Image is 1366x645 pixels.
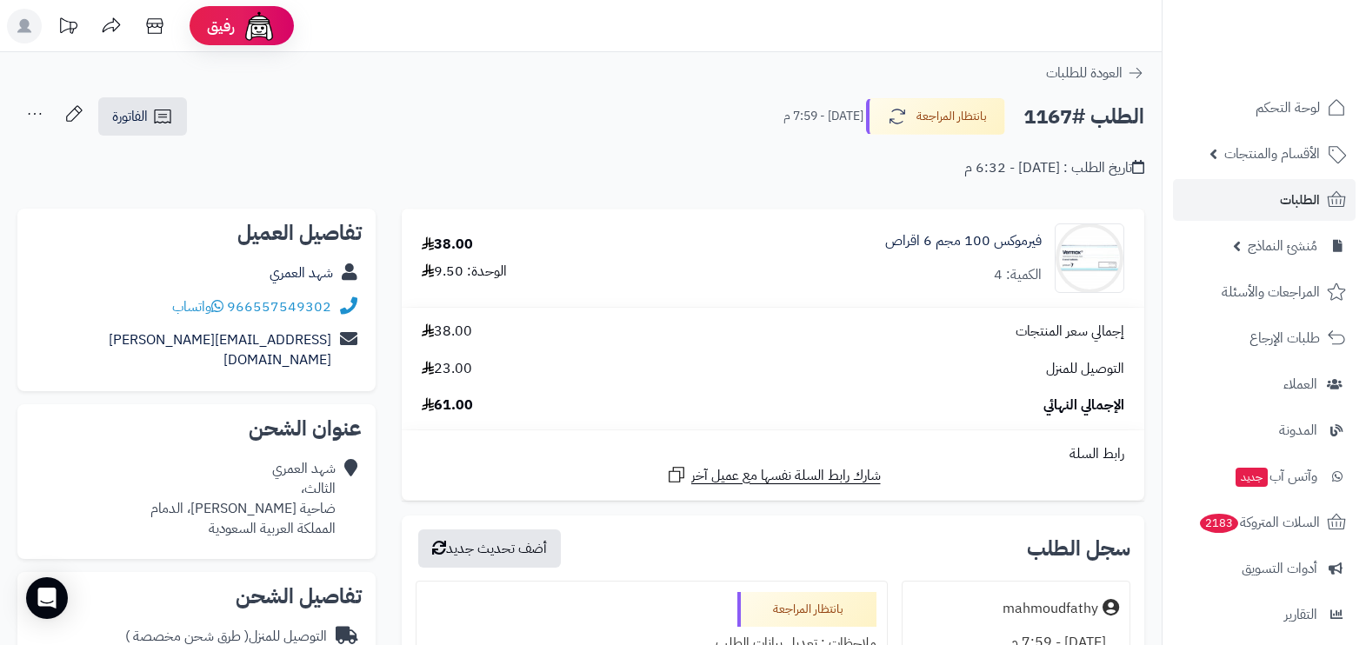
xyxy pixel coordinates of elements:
[31,586,362,607] h2: تفاصيل الشحن
[1056,223,1123,293] img: 55216366cc73f204a1bb2e169657b7c8dd9b-90x90.jpg
[737,592,876,627] div: بانتظار المراجعة
[1173,317,1356,359] a: طلبات الإرجاع
[422,359,472,379] span: 23.00
[1043,396,1124,416] span: الإجمالي النهائي
[98,97,187,136] a: الفاتورة
[1198,510,1320,535] span: السلات المتروكة
[1046,63,1123,83] span: العودة للطلبات
[1173,548,1356,589] a: أدوات التسويق
[31,223,362,243] h2: تفاصيل العميل
[1283,372,1317,396] span: العملاء
[1200,514,1238,533] span: 2183
[1173,409,1356,451] a: المدونة
[994,265,1042,285] div: الكمية: 4
[964,158,1144,178] div: تاريخ الطلب : [DATE] - 6:32 م
[1173,87,1356,129] a: لوحة التحكم
[885,231,1042,251] a: فيرموكس 100 مجم 6 اقراص
[26,577,68,619] div: Open Intercom Messenger
[1256,96,1320,120] span: لوحة التحكم
[1279,418,1317,442] span: المدونة
[422,262,507,282] div: الوحدة: 9.50
[422,235,473,255] div: 38.00
[1173,179,1356,221] a: الطلبات
[1236,468,1268,487] span: جديد
[1016,322,1124,342] span: إجمالي سعر المنتجات
[866,98,1005,135] button: بانتظار المراجعة
[1046,63,1144,83] a: العودة للطلبات
[109,329,331,370] a: [EMAIL_ADDRESS][PERSON_NAME][DOMAIN_NAME]
[1224,142,1320,166] span: الأقسام والمنتجات
[1248,13,1349,50] img: logo-2.png
[1222,280,1320,304] span: المراجعات والأسئلة
[1003,599,1098,619] div: mahmoudfathy
[1284,602,1317,627] span: التقارير
[783,108,863,125] small: [DATE] - 7:59 م
[1027,538,1130,559] h3: سجل الطلب
[1023,99,1144,135] h2: الطلب #1167
[1242,556,1317,581] span: أدوات التسويق
[242,9,277,43] img: ai-face.png
[31,418,362,439] h2: عنوان الشحن
[1173,594,1356,635] a: التقارير
[422,396,473,416] span: 61.00
[1248,234,1317,258] span: مُنشئ النماذج
[1234,464,1317,489] span: وآتس آب
[172,296,223,317] a: واتساب
[227,296,331,317] a: 966557549302
[409,444,1137,464] div: رابط السلة
[1046,359,1124,379] span: التوصيل للمنزل
[46,9,90,48] a: تحديثات المنصة
[691,466,881,486] span: شارك رابط السلة نفسها مع عميل آخر
[1173,271,1356,313] a: المراجعات والأسئلة
[422,322,472,342] span: 38.00
[270,263,333,283] a: شهد العمري
[1173,363,1356,405] a: العملاء
[150,459,336,538] div: شهد العمري الثالث، ضاحية [PERSON_NAME]، الدمام المملكة العربية السعودية
[1173,502,1356,543] a: السلات المتروكة2183
[112,106,148,127] span: الفاتورة
[1173,455,1356,497] a: وآتس آبجديد
[666,464,881,486] a: شارك رابط السلة نفسها مع عميل آخر
[418,529,561,568] button: أضف تحديث جديد
[207,16,235,37] span: رفيق
[1249,326,1320,350] span: طلبات الإرجاع
[1280,188,1320,212] span: الطلبات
